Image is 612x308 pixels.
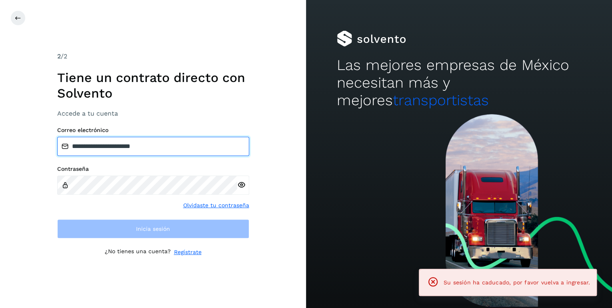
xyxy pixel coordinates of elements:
[57,52,61,60] span: 2
[57,70,249,101] h1: Tiene un contrato directo con Solvento
[57,110,249,117] h3: Accede a tu cuenta
[57,52,249,61] div: /2
[136,226,170,232] span: Inicia sesión
[444,279,590,286] span: Su sesión ha caducado, por favor vuelva a ingresar.
[57,166,249,172] label: Contraseña
[174,248,202,256] a: Regístrate
[105,248,171,256] p: ¿No tienes una cuenta?
[393,92,489,109] span: transportistas
[57,127,249,134] label: Correo electrónico
[183,201,249,210] a: Olvidaste tu contraseña
[337,56,582,110] h2: Las mejores empresas de México necesitan más y mejores
[57,219,249,238] button: Inicia sesión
